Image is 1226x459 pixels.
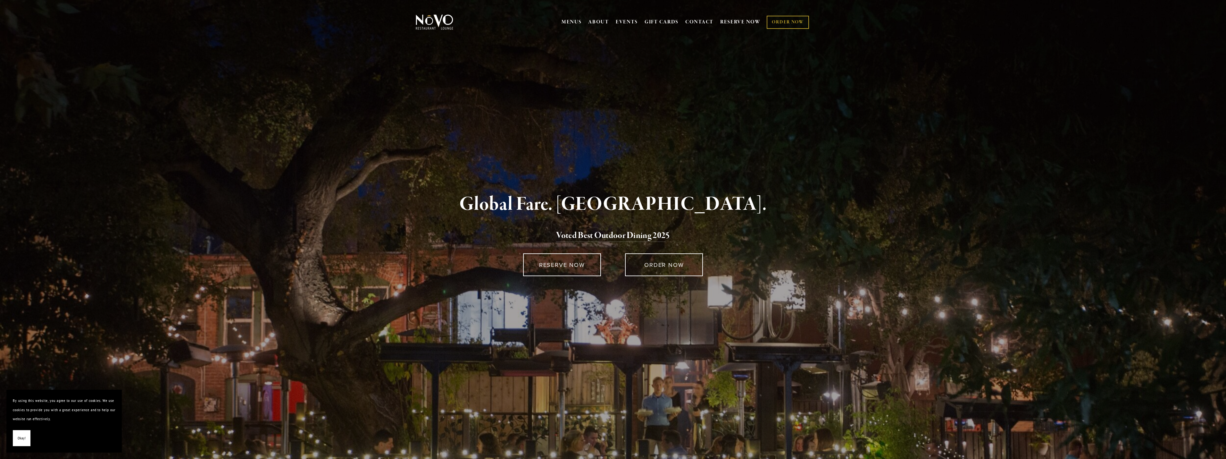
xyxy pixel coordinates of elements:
[588,19,609,25] a: ABOUT
[720,16,761,28] a: RESERVE NOW
[13,396,115,424] p: By using this website, you agree to our use of cookies. We use cookies to provide you with a grea...
[18,434,26,443] span: Okay!
[562,19,582,25] a: MENUS
[459,192,767,217] strong: Global Fare. [GEOGRAPHIC_DATA].
[685,16,713,28] a: CONTACT
[616,19,638,25] a: EVENTS
[414,14,455,30] img: Novo Restaurant &amp; Lounge
[13,430,30,446] button: Okay!
[426,229,800,242] h2: 5
[556,230,665,242] a: Voted Best Outdoor Dining 202
[625,253,703,276] a: ORDER NOW
[767,16,809,29] a: ORDER NOW
[645,16,679,28] a: GIFT CARDS
[6,390,122,453] section: Cookie banner
[523,253,601,276] a: RESERVE NOW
